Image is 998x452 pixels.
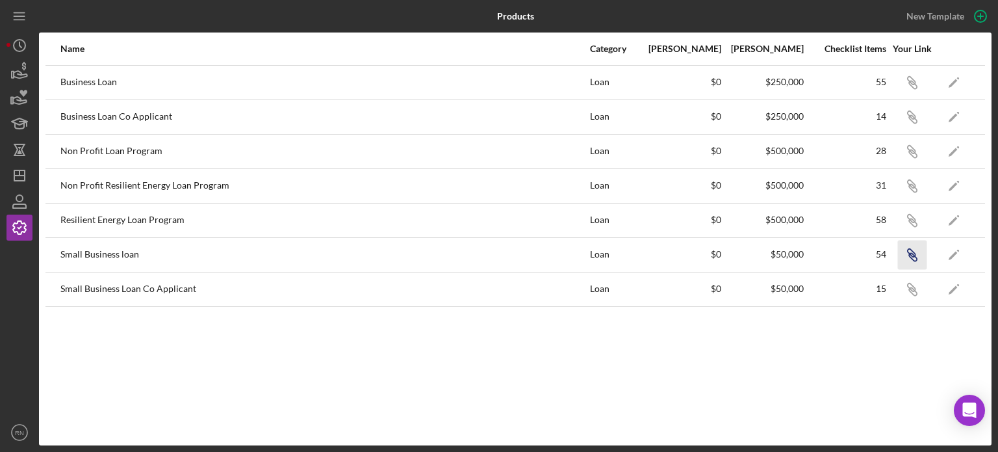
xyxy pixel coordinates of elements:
[805,44,886,54] div: Checklist Items
[60,239,589,271] div: Small Business loan
[590,44,639,54] div: Category
[590,66,639,99] div: Loan
[723,284,804,294] div: $50,000
[805,111,886,122] div: 14
[899,7,992,26] button: New Template
[590,101,639,133] div: Loan
[640,77,721,87] div: $0
[60,273,589,306] div: Small Business Loan Co Applicant
[497,11,534,21] b: Products
[640,284,721,294] div: $0
[60,135,589,168] div: Non Profit Loan Program
[590,273,639,306] div: Loan
[15,429,24,436] text: RN
[723,77,804,87] div: $250,000
[6,419,32,445] button: RN
[723,44,804,54] div: [PERSON_NAME]
[590,170,639,202] div: Loan
[906,7,964,26] div: New Template
[640,44,721,54] div: [PERSON_NAME]
[805,146,886,156] div: 28
[805,249,886,259] div: 54
[590,239,639,271] div: Loan
[640,215,721,225] div: $0
[954,395,985,426] div: Open Intercom Messenger
[590,204,639,237] div: Loan
[60,204,589,237] div: Resilient Energy Loan Program
[805,215,886,225] div: 58
[723,180,804,191] div: $500,000
[590,135,639,168] div: Loan
[60,44,589,54] div: Name
[640,180,721,191] div: $0
[60,170,589,202] div: Non Profit Resilient Energy Loan Program
[723,215,804,225] div: $500,000
[640,111,721,122] div: $0
[723,146,804,156] div: $500,000
[640,249,721,259] div: $0
[805,180,886,191] div: 31
[888,44,936,54] div: Your Link
[640,146,721,156] div: $0
[805,77,886,87] div: 55
[723,249,804,259] div: $50,000
[723,111,804,122] div: $250,000
[60,101,589,133] div: Business Loan Co Applicant
[60,66,589,99] div: Business Loan
[805,284,886,294] div: 15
